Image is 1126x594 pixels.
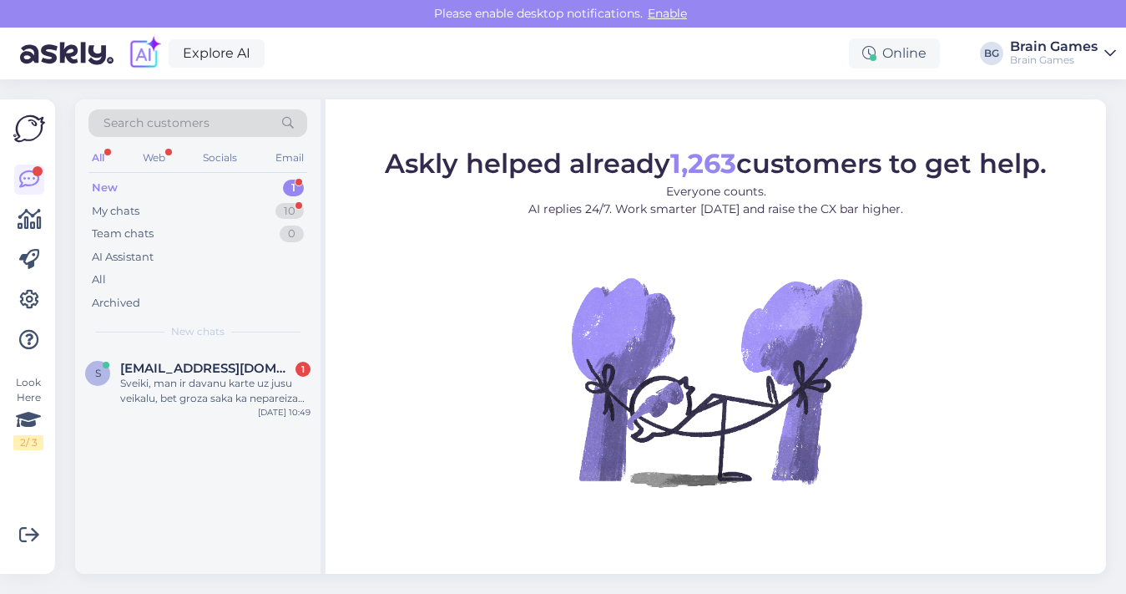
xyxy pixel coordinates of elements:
div: Look Here [13,375,43,450]
span: soln92@inbox.lv [120,361,294,376]
div: 10 [275,203,304,220]
div: Sveiki, man ir davanu karte uz jusu veikalu, bet groza saka ka nepareiza kods… [120,376,311,406]
div: All [92,272,106,288]
div: BG [980,42,1003,65]
span: Askly helped already customers to get help. [385,146,1047,179]
span: Search customers [104,114,210,132]
span: New chats [171,324,225,339]
div: All [88,147,108,169]
div: [DATE] 10:49 [258,406,311,419]
div: Archived [92,295,140,312]
div: Email [272,147,307,169]
div: 1 [295,362,311,377]
div: Brain Games [1010,53,1098,67]
div: New [92,180,118,196]
div: 0 [280,226,304,242]
p: Everyone counts. AI replies 24/7. Work smarter [DATE] and raise the CX bar higher. [385,182,1047,217]
img: No Chat active [566,231,866,531]
div: Brain Games [1010,40,1098,53]
img: explore-ai [127,36,162,71]
div: Socials [199,147,240,169]
span: s [95,367,101,379]
div: AI Assistant [92,249,154,266]
b: 1,263 [670,146,736,179]
div: 1 [283,180,304,196]
img: Askly Logo [13,113,45,145]
div: My chats [92,203,139,220]
div: Team chats [92,226,154,242]
a: Brain GamesBrain Games [1010,40,1116,67]
a: Explore AI [169,39,265,68]
span: Enable [643,6,692,21]
div: 2 / 3 [13,435,43,450]
div: Web [139,147,169,169]
div: Online [849,38,940,69]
